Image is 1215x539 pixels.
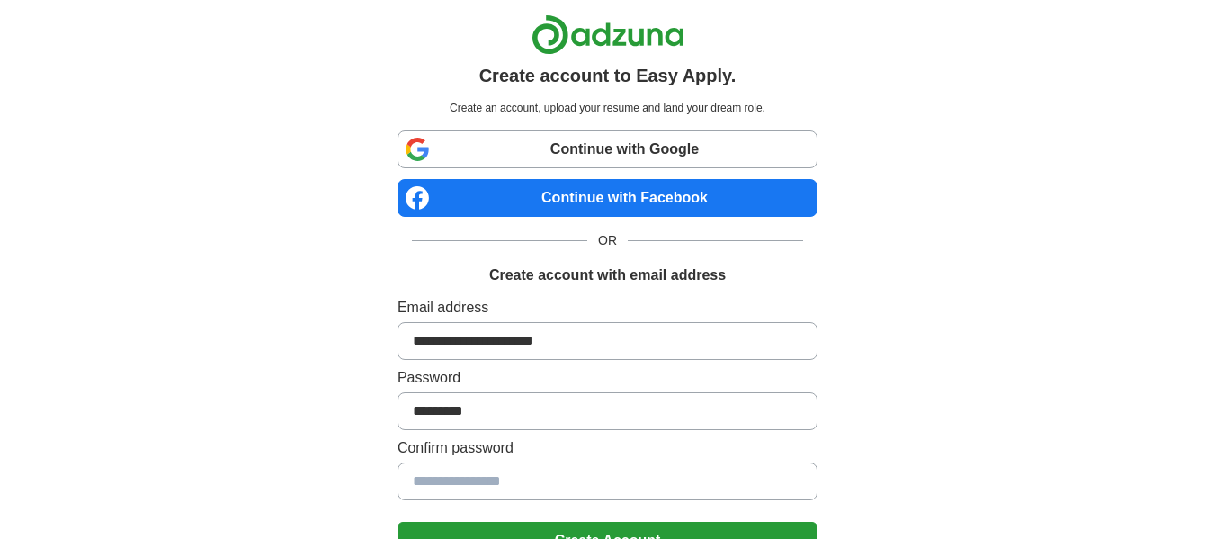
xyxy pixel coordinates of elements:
[401,100,814,116] p: Create an account, upload your resume and land your dream role.
[532,14,684,55] img: Adzuna logo
[398,297,817,319] label: Email address
[398,130,817,168] a: Continue with Google
[398,437,817,459] label: Confirm password
[398,179,817,217] a: Continue with Facebook
[479,62,737,89] h1: Create account to Easy Apply.
[587,231,628,250] span: OR
[398,367,817,389] label: Password
[489,265,726,286] h1: Create account with email address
